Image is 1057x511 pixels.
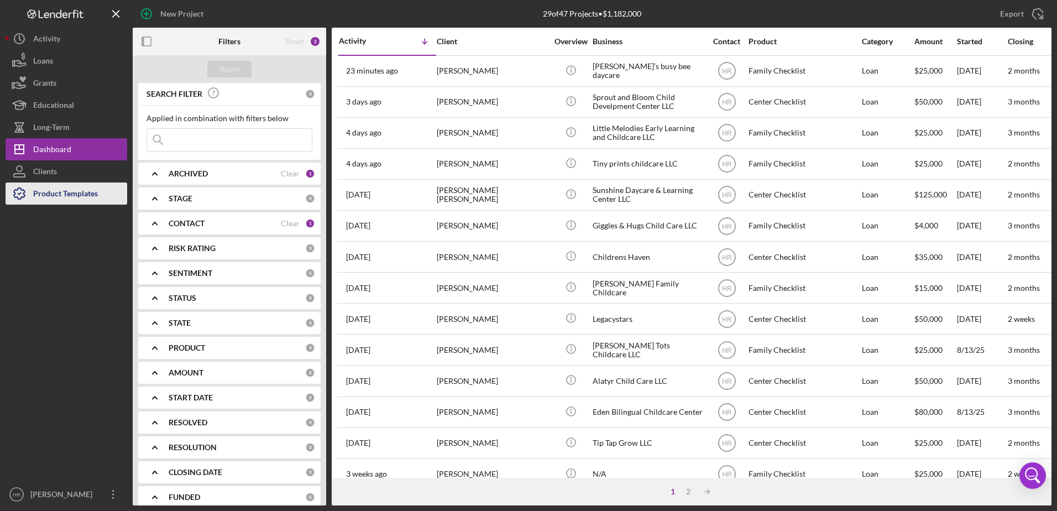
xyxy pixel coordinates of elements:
b: Filters [218,37,240,46]
button: HR[PERSON_NAME] [6,483,127,505]
div: 0 [305,467,315,477]
div: [DATE] [957,304,1007,333]
text: HR [722,315,732,323]
div: $25,000 [914,149,956,179]
div: Client [437,37,547,46]
time: 2025-08-07 01:57 [346,470,387,478]
div: [PERSON_NAME] [437,118,547,148]
div: Product Templates [33,182,98,207]
div: Loan [862,273,913,303]
div: [DATE] [957,273,1007,303]
div: 0 [305,194,315,204]
button: Clients [6,160,127,182]
time: 2025-08-13 17:49 [346,377,370,385]
div: [DATE] [957,87,1007,117]
text: HR [722,129,732,137]
time: 2025-08-21 21:19 [346,128,381,137]
div: Activity [339,36,388,45]
text: HR [722,253,732,261]
div: Little Melodies Early Learning and Childcare LLC [593,118,703,148]
div: [PERSON_NAME] [437,304,547,333]
b: SENTIMENT [169,269,212,278]
div: Export [1000,3,1024,25]
text: HR [722,98,732,106]
div: 0 [305,293,315,303]
div: [PERSON_NAME] [437,366,547,395]
b: STATE [169,319,191,327]
text: HR [722,409,732,416]
div: [PERSON_NAME] [28,483,100,508]
div: Loan [862,180,913,210]
div: 1 [665,487,681,496]
div: [PERSON_NAME] [437,211,547,241]
div: Loan [862,335,913,364]
div: Loan [862,118,913,148]
div: [DATE] [957,211,1007,241]
time: 3 months [1008,128,1040,137]
div: $4,000 [914,211,956,241]
div: 0 [305,368,315,378]
div: [PERSON_NAME] [437,56,547,86]
div: Childrens Haven [593,242,703,272]
div: Loan [862,429,913,458]
button: Export [989,3,1051,25]
div: [PERSON_NAME] [437,429,547,458]
div: Long-Term [33,116,70,141]
div: Family Checklist [749,460,859,489]
div: $50,000 [914,87,956,117]
div: Giggles & Hugs Child Care LLC [593,211,703,241]
div: [DATE] [957,366,1007,395]
div: [DATE] [957,242,1007,272]
div: Center Checklist [749,304,859,333]
div: $25,000 [914,429,956,458]
div: Loan [862,211,913,241]
time: 2025-08-14 21:25 [346,284,370,293]
time: 2025-08-25 13:07 [346,66,398,75]
div: 2 [310,36,321,47]
div: Reset [285,37,304,46]
time: 2 months [1008,190,1040,199]
time: 3 months [1008,97,1040,106]
button: Dashboard [6,138,127,160]
div: Apply [219,61,240,77]
div: 0 [305,442,315,452]
div: Loan [862,56,913,86]
div: 8/13/25 [957,335,1007,364]
div: [DATE] [957,429,1007,458]
div: Product [749,37,859,46]
div: [DATE] [957,460,1007,489]
button: New Project [133,3,214,25]
div: [PERSON_NAME] [437,87,547,117]
time: 3 months [1008,376,1040,385]
div: Tiny prints childcare LLC [593,149,703,179]
div: $25,000 [914,335,956,364]
div: [PERSON_NAME] [437,460,547,489]
div: 0 [305,318,315,328]
div: 0 [305,243,315,253]
time: 2025-08-12 21:24 [346,439,370,447]
text: HR [722,222,732,230]
div: Center Checklist [749,87,859,117]
a: Loans [6,50,127,72]
time: 2025-08-14 05:41 [346,315,370,324]
time: 2 months [1008,66,1040,75]
div: Contact [706,37,747,46]
b: SEARCH FILTER [146,90,202,98]
div: 0 [305,418,315,427]
div: [PERSON_NAME] [437,149,547,179]
div: Alatyr Child Care LLC [593,366,703,395]
div: 0 [305,492,315,502]
div: Loan [862,149,913,179]
b: RESOLUTION [169,443,217,452]
div: $50,000 [914,366,956,395]
div: Category [862,37,913,46]
div: [PERSON_NAME] Tots Childcare LLC [593,335,703,364]
div: Center Checklist [749,180,859,210]
div: Loan [862,366,913,395]
div: Legacystars [593,304,703,333]
div: [PERSON_NAME] [437,335,547,364]
time: 2025-08-22 18:26 [346,97,381,106]
b: RISK RATING [169,244,216,253]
